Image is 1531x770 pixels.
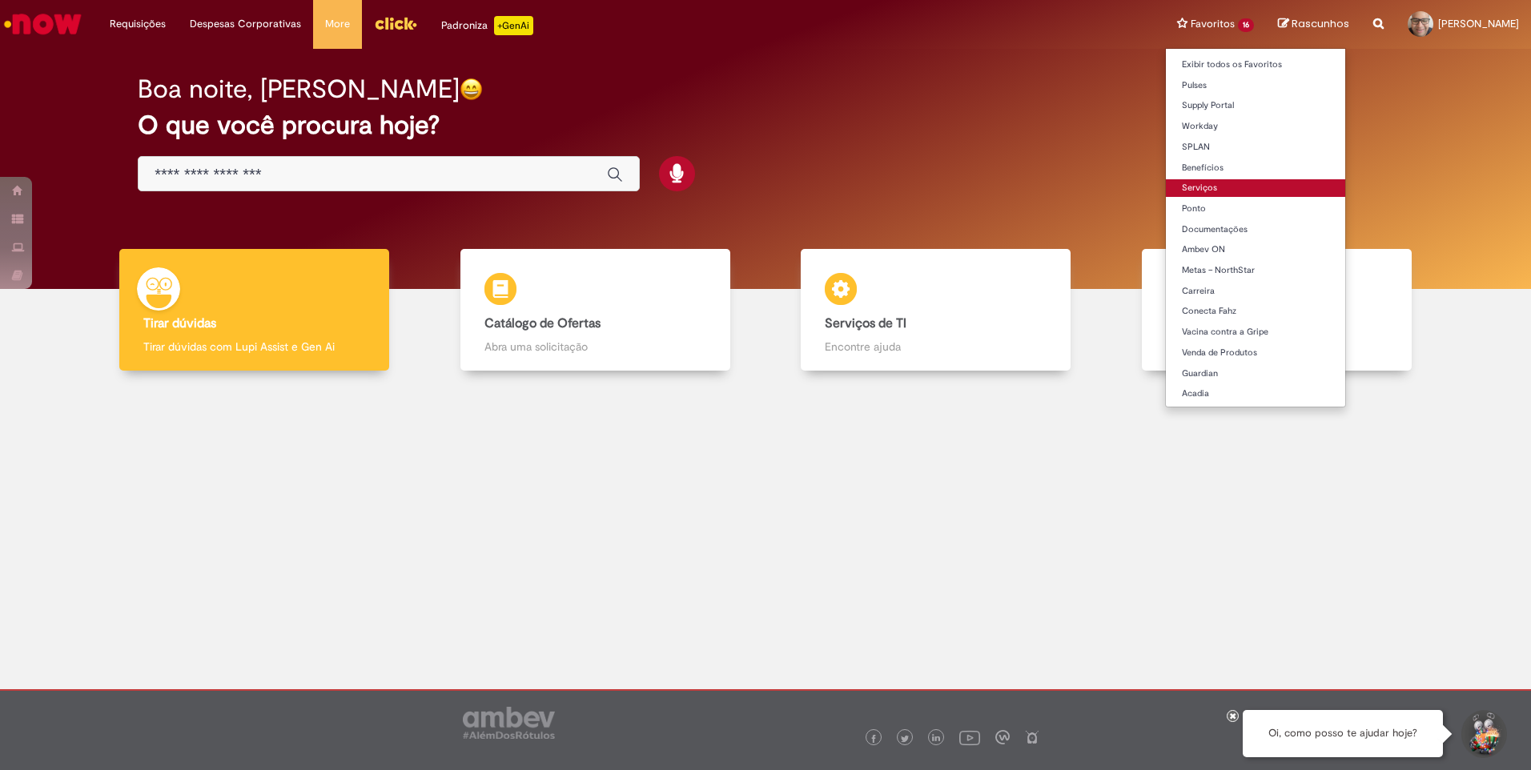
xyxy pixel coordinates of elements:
a: Serviços [1166,179,1345,197]
span: Requisições [110,16,166,32]
img: logo_footer_facebook.png [870,735,878,743]
img: logo_footer_naosei.png [1025,730,1039,744]
img: ServiceNow [2,8,84,40]
img: logo_footer_workplace.png [995,730,1010,744]
a: Venda de Produtos [1166,344,1345,362]
span: More [325,16,350,32]
p: +GenAi [494,16,533,35]
a: SPLAN [1166,138,1345,156]
span: Favoritos [1191,16,1235,32]
div: Oi, como posso te ajudar hoje? [1243,710,1443,757]
h2: O que você procura hoje? [138,111,1393,139]
b: Tirar dúvidas [143,315,216,331]
a: Tirar dúvidas Tirar dúvidas com Lupi Assist e Gen Ai [84,249,425,371]
a: Exibir todos os Favoritos [1166,56,1345,74]
span: 16 [1238,18,1254,32]
p: Abra uma solicitação [484,339,706,355]
p: Tirar dúvidas com Lupi Assist e Gen Ai [143,339,365,355]
a: Guardian [1166,365,1345,383]
a: Supply Portal [1166,97,1345,114]
img: logo_footer_twitter.png [901,735,909,743]
span: [PERSON_NAME] [1438,17,1519,30]
img: logo_footer_youtube.png [959,727,980,748]
a: Catálogo de Ofertas Abra uma solicitação [425,249,766,371]
a: Benefícios [1166,159,1345,177]
a: Vacina contra a Gripe [1166,323,1345,341]
a: Carreira [1166,283,1345,300]
p: Encontre ajuda [825,339,1047,355]
a: Metas – NorthStar [1166,262,1345,279]
ul: Favoritos [1165,48,1346,407]
a: Acadia [1166,385,1345,403]
b: Catálogo de Ofertas [484,315,601,331]
span: Despesas Corporativas [190,16,301,32]
img: happy-face.png [460,78,483,101]
a: Conecta Fahz [1166,303,1345,320]
a: Ambev ON [1166,241,1345,259]
button: Iniciar Conversa de Suporte [1459,710,1507,758]
a: Serviços de TI Encontre ajuda [765,249,1107,371]
a: Ponto [1166,200,1345,218]
img: logo_footer_ambev_rotulo_gray.png [463,707,555,739]
a: Workday [1166,118,1345,135]
b: Serviços de TI [825,315,906,331]
img: click_logo_yellow_360x200.png [374,11,417,35]
a: Rascunhos [1278,17,1349,32]
a: Base de Conhecimento Consulte e aprenda [1107,249,1448,371]
div: Padroniza [441,16,533,35]
a: Documentações [1166,221,1345,239]
span: Rascunhos [1292,16,1349,31]
h2: Boa noite, [PERSON_NAME] [138,75,460,103]
img: logo_footer_linkedin.png [932,734,940,744]
a: Pulses [1166,77,1345,94]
